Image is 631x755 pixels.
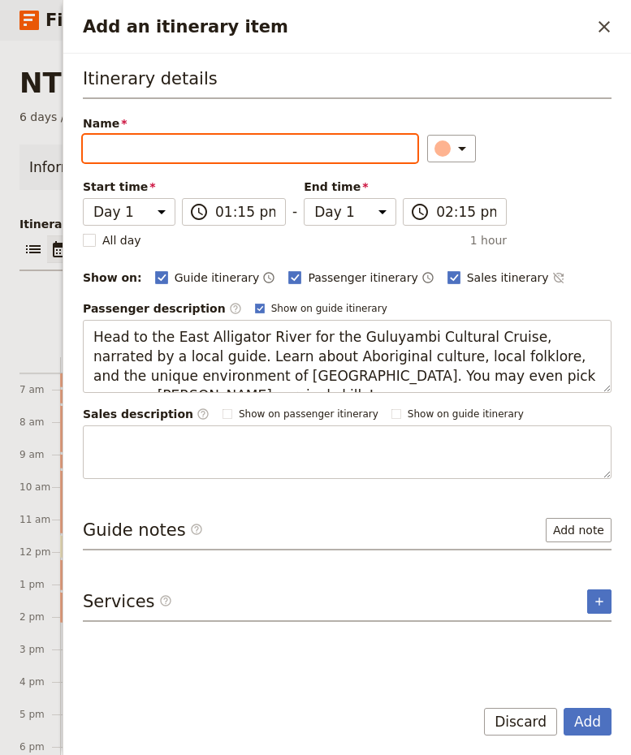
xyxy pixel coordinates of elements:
div: Lunch11:30am – 12:15pm [60,535,177,559]
span: Show on guide itinerary [271,302,387,315]
span: Guide itinerary [175,270,260,286]
label: Sales description [83,406,210,422]
span: ​ [229,302,242,315]
h3: Guide notes [83,518,203,542]
span: Passenger itinerary [308,270,417,286]
a: Information [19,145,119,190]
span: ​ [159,594,172,614]
input: ​ [436,202,496,222]
button: Calendar view [47,235,74,263]
button: Time shown on guide itinerary [262,268,275,287]
span: End time [304,179,396,195]
div: 10 am [19,481,60,494]
div: Be picked up and transferred to airport [60,373,177,388]
input: ​ [215,202,275,222]
h3: Services [83,589,172,614]
span: Sales itinerary [467,270,549,286]
button: Discard [484,708,557,736]
label: Passenger description [83,300,242,317]
h2: Add an itinerary item [83,15,590,39]
div: 7 am [19,383,60,396]
button: Time not shown on sales itinerary [552,268,565,287]
h3: Itinerary details [83,67,612,99]
textarea: Head to the East Alligator River for the Guluyambi Cultural Cruise, narrated by a local guide. Le... [83,320,612,393]
button: ​ [427,135,476,162]
span: Show on guide itinerary [408,408,524,421]
div: 9 am [19,448,60,461]
div: 12 pm [19,546,60,559]
span: ​ [190,523,203,542]
span: All day [102,232,141,248]
button: Add note [546,518,612,542]
button: List view [19,235,47,263]
div: 11 am [19,513,60,526]
div: 4 pm [19,675,60,688]
h1: NT - Reef to Rock [19,67,289,99]
span: Show on passenger itinerary [239,408,378,421]
span: 1 hour [470,232,507,248]
div: 3 pm [19,643,60,656]
input: Name [83,135,417,162]
button: Add service inclusion [587,589,612,614]
span: Start time [83,179,175,195]
div: Scenic Flight to [GEOGRAPHIC_DATA]7:30 – 9am [60,405,177,453]
span: ​ [189,202,209,222]
button: Close drawer [590,13,618,41]
div: Arrive at [GEOGRAPHIC_DATA] Air departure location [60,389,177,404]
button: Time shown on passenger itinerary [421,268,434,287]
div: 5 pm [19,708,60,721]
div: Marrawuddi Gallery [60,454,177,469]
span: ​ [159,594,172,607]
div: ​ [436,139,472,158]
span: 6 days / 5 nights [19,109,115,125]
span: ​ [410,202,430,222]
select: Start time [83,198,175,226]
div: Cahills Crossing12:15 – 1:15pm [60,559,177,591]
div: Ubirr Rock Art9:30 – 11:30am [60,470,177,534]
span: ​ [197,408,210,421]
div: 2 pm [19,610,60,623]
div: 8 am [19,416,60,429]
p: Itinerary view [19,216,612,232]
div: (No title)1:15 – 2:15pm [60,592,177,623]
span: Name [83,115,417,132]
div: Show on: [83,270,142,286]
select: End time [304,198,396,226]
a: Fieldbook [19,6,140,34]
button: Add [564,708,612,736]
div: 1 pm [19,578,60,591]
div: 6 pm [19,740,60,753]
span: - [292,201,297,226]
span: ​ [190,523,203,536]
